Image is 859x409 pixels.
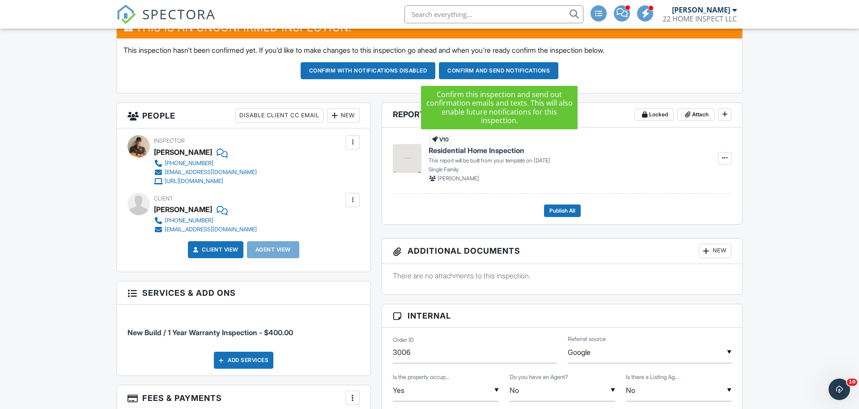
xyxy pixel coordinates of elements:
[154,177,257,186] a: [URL][DOMAIN_NAME]
[117,103,370,128] h3: People
[154,195,173,202] span: Client
[154,159,257,168] a: [PHONE_NUMBER]
[439,62,558,79] button: Confirm and send notifications
[142,4,216,23] span: SPECTORA
[393,271,731,281] p: There are no attachments to this inspection.
[123,45,736,55] p: This inspection hasn't been confirmed yet. If you'd like to make changes to this inspection go ah...
[165,169,257,176] div: [EMAIL_ADDRESS][DOMAIN_NAME]
[568,335,606,343] label: Referral source
[327,108,360,123] div: New
[154,137,185,144] span: Inspector
[165,226,257,233] div: [EMAIL_ADDRESS][DOMAIN_NAME]
[510,373,568,381] label: Do you have an Agent?
[154,216,257,225] a: [PHONE_NUMBER]
[235,108,323,123] div: Disable Client CC Email
[404,5,583,23] input: Search everything...
[165,217,213,224] div: [PHONE_NUMBER]
[663,14,737,23] div: 22 HOME INSPECT LLC
[117,281,370,305] h3: Services & Add ons
[116,4,136,24] img: The Best Home Inspection Software - Spectora
[301,62,436,79] button: Confirm with notifications disabled
[191,245,238,254] a: Client View
[382,304,742,328] h3: Internal
[154,168,257,177] a: [EMAIL_ADDRESS][DOMAIN_NAME]
[165,160,213,167] div: [PHONE_NUMBER]
[214,352,273,369] div: Add Services
[393,373,450,381] label: Is the property occupied?
[672,5,730,14] div: [PERSON_NAME]
[699,244,731,258] div: New
[626,373,679,381] label: Is there a Listing Agent?
[128,311,360,345] li: Service: New Build / 1 Year Warranty Inspection
[128,328,293,337] span: New Build / 1 Year Warranty Inspection - $400.00
[829,379,850,400] iframe: Intercom live chat
[116,12,216,31] a: SPECTORA
[154,225,257,234] a: [EMAIL_ADDRESS][DOMAIN_NAME]
[154,145,212,159] div: [PERSON_NAME]
[382,239,742,264] h3: Additional Documents
[154,203,212,216] div: [PERSON_NAME]
[393,336,414,344] label: Order ID
[165,178,223,185] div: [URL][DOMAIN_NAME]
[847,379,857,386] span: 10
